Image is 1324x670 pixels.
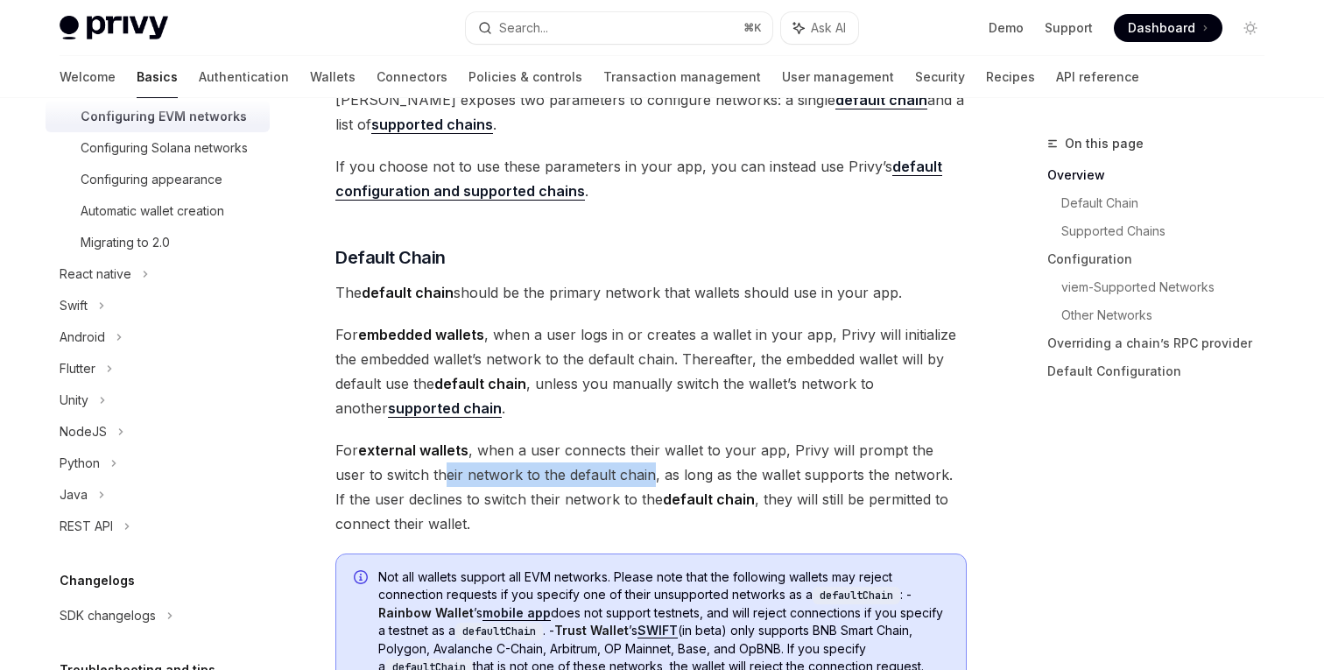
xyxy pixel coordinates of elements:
svg: Info [354,570,371,588]
div: Java [60,484,88,505]
div: SDK changelogs [60,605,156,626]
div: Configuring appearance [81,169,222,190]
a: SWIFT [637,623,678,638]
a: mobile app [482,605,551,621]
span: Dashboard [1128,19,1195,37]
span: For , when a user logs in or creates a wallet in your app, Privy will initialize the embedded wal... [335,322,967,420]
div: Migrating to 2.0 [81,232,170,253]
a: API reference [1056,56,1139,98]
a: Default Configuration [1047,357,1278,385]
a: Dashboard [1114,14,1222,42]
div: NodeJS [60,421,107,442]
span: On this page [1065,133,1144,154]
a: Overview [1047,161,1278,189]
a: Policies & controls [468,56,582,98]
div: Unity [60,390,88,411]
code: defaultChain [455,623,543,640]
div: REST API [60,516,113,537]
a: default chain [835,91,927,109]
strong: default chain [434,375,526,392]
strong: supported chain [388,399,502,417]
span: For , when a user connects their wallet to your app, Privy will prompt the user to switch their n... [335,438,967,536]
span: ⌘ K [743,21,762,35]
div: Python [60,453,100,474]
strong: Rainbow Wallet [378,605,474,620]
span: Ask AI [811,19,846,37]
div: Android [60,327,105,348]
a: Wallets [310,56,356,98]
a: Configuring appearance [46,164,270,195]
span: The should be the primary network that wallets should use in your app. [335,280,967,305]
h5: Changelogs [60,570,135,591]
div: Configuring Solana networks [81,138,248,159]
a: Automatic wallet creation [46,195,270,227]
strong: default chain [663,490,755,508]
div: Swift [60,295,88,316]
a: Transaction management [603,56,761,98]
a: Connectors [377,56,447,98]
a: Default Chain [1061,189,1278,217]
button: Ask AI [781,12,858,44]
code: defaultChain [813,587,900,604]
a: Configuration [1047,245,1278,273]
a: Supported Chains [1061,217,1278,245]
span: Default Chain [335,245,446,270]
div: React native [60,264,131,285]
a: Security [915,56,965,98]
strong: embedded wallets [358,326,484,343]
span: [PERSON_NAME] exposes two parameters to configure networks: a single and a list of . [335,88,967,137]
a: Migrating to 2.0 [46,227,270,258]
span: If you choose not to use these parameters in your app, you can instead use Privy’s . [335,154,967,203]
a: supported chains [371,116,493,134]
a: User management [782,56,894,98]
strong: default chain [362,284,454,301]
div: Flutter [60,358,95,379]
img: light logo [60,16,168,40]
a: Recipes [986,56,1035,98]
a: viem-Supported Networks [1061,273,1278,301]
strong: Trust Wallet [554,623,629,638]
a: Other Networks [1061,301,1278,329]
button: Toggle dark mode [1236,14,1264,42]
a: Authentication [199,56,289,98]
div: Automatic wallet creation [81,201,224,222]
a: Demo [989,19,1024,37]
div: Search... [499,18,548,39]
strong: external wallets [358,441,468,459]
a: Configuring Solana networks [46,132,270,164]
a: Welcome [60,56,116,98]
a: supported chain [388,399,502,418]
strong: supported chains [371,116,493,133]
a: Overriding a chain’s RPC provider [1047,329,1278,357]
a: Basics [137,56,178,98]
button: Search...⌘K [466,12,772,44]
a: Support [1045,19,1093,37]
